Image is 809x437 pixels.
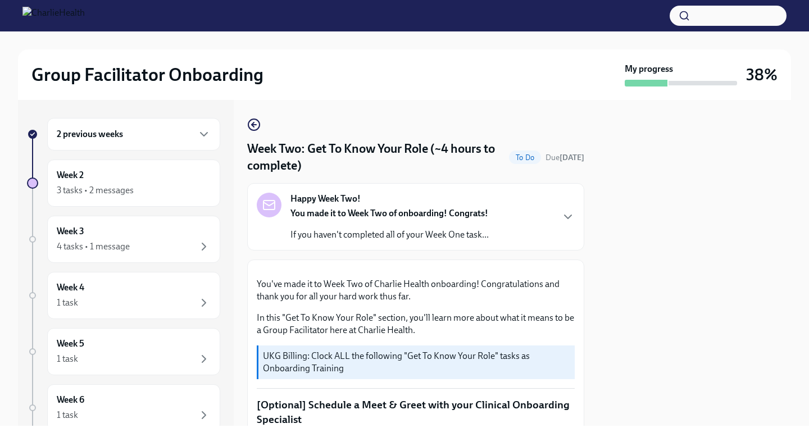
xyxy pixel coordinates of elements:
[247,140,505,174] h4: Week Two: Get To Know Your Role (~4 hours to complete)
[22,7,85,25] img: CharlieHealth
[290,208,488,219] strong: You made it to Week Two of onboarding! Congrats!
[257,278,575,303] p: You've made it to Week Two of Charlie Health onboarding! Congratulations and thank you for all yo...
[27,384,220,431] a: Week 61 task
[57,353,78,365] div: 1 task
[625,63,673,75] strong: My progress
[57,281,84,294] h6: Week 4
[509,153,541,162] span: To Do
[290,229,489,241] p: If you haven't completed all of your Week One task...
[57,394,84,406] h6: Week 6
[257,312,575,336] p: In this "Get To Know Your Role" section, you'll learn more about what it means to be a Group Faci...
[257,398,575,426] p: [Optional] Schedule a Meet & Greet with your Clinical Onboarding Specialist
[560,153,584,162] strong: [DATE]
[290,193,361,205] strong: Happy Week Two!
[57,297,78,309] div: 1 task
[57,169,84,181] h6: Week 2
[57,409,78,421] div: 1 task
[27,272,220,319] a: Week 41 task
[546,152,584,163] span: August 25th, 2025 10:00
[27,160,220,207] a: Week 23 tasks • 2 messages
[57,184,134,197] div: 3 tasks • 2 messages
[31,63,263,86] h2: Group Facilitator Onboarding
[57,128,123,140] h6: 2 previous weeks
[57,240,130,253] div: 4 tasks • 1 message
[27,328,220,375] a: Week 51 task
[57,225,84,238] h6: Week 3
[546,153,584,162] span: Due
[57,338,84,350] h6: Week 5
[746,65,778,85] h3: 38%
[27,216,220,263] a: Week 34 tasks • 1 message
[47,118,220,151] div: 2 previous weeks
[263,350,570,375] p: UKG Billing: Clock ALL the following "Get To Know Your Role" tasks as Onboarding Training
